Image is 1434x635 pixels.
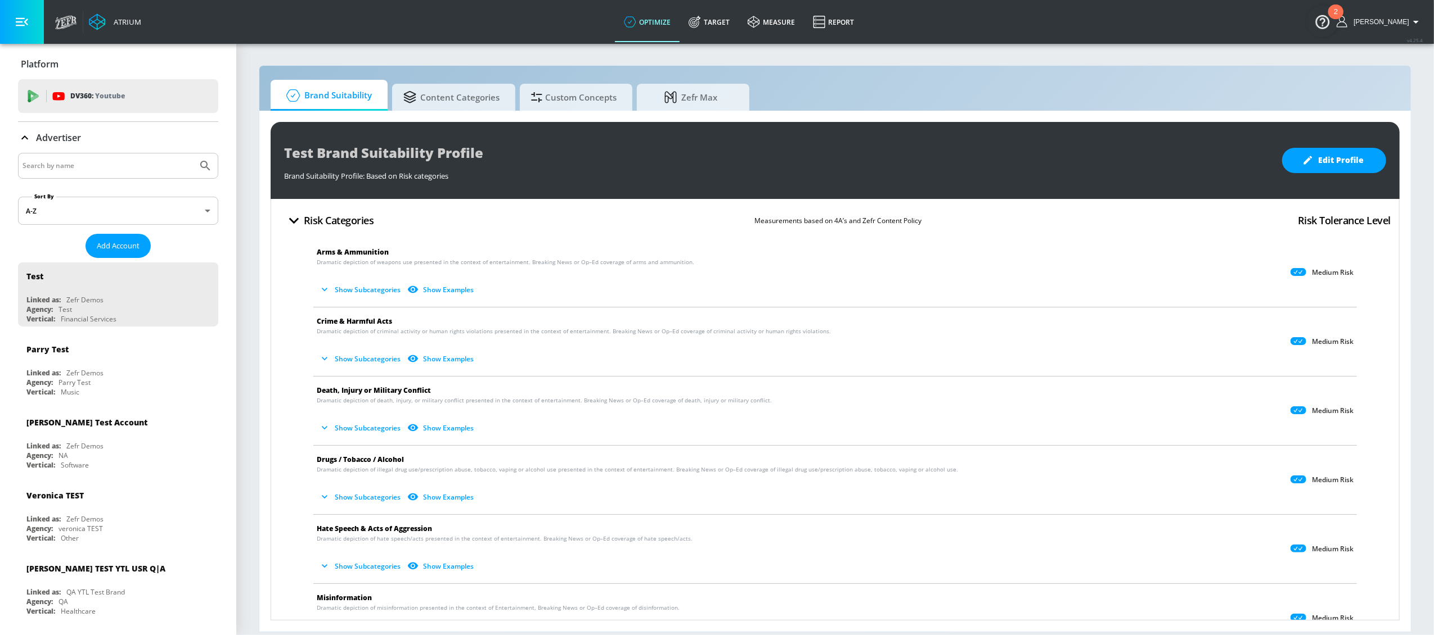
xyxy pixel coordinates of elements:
[26,305,53,314] div: Agency:
[26,597,53,606] div: Agency:
[26,490,84,501] div: Veronica TEST
[317,488,405,506] button: Show Subcategories
[317,455,404,464] span: Drugs / Tobacco / Alcohol
[26,533,55,543] div: Vertical:
[61,387,79,397] div: Music
[615,2,680,42] a: optimize
[59,524,103,533] div: veronica TEST
[1312,545,1354,554] p: Medium Risk
[739,2,804,42] a: measure
[26,344,69,355] div: Parry Test
[317,280,405,299] button: Show Subcategories
[1312,475,1354,484] p: Medium Risk
[97,239,140,252] span: Add Account
[18,335,218,400] div: Parry TestLinked as:Zefr DemosAgency:Parry TestVertical:Music
[66,587,125,597] div: QA YTL Test Brand
[26,563,165,574] div: [PERSON_NAME] TEST YTL USR Q|A
[317,327,831,335] span: Dramatic depiction of criminal activity or human rights violations presented in the context of en...
[26,314,55,324] div: Vertical:
[284,165,1271,181] div: Brand Suitability Profile: Based on Risk categories
[405,557,478,575] button: Show Examples
[59,597,68,606] div: QA
[804,2,863,42] a: Report
[89,13,141,30] a: Atrium
[317,247,389,257] span: Arms & Ammunition
[405,350,478,368] button: Show Examples
[70,90,125,102] p: DV360:
[317,593,372,602] span: Misinformation
[18,262,218,326] div: TestLinked as:Zefr DemosAgency:TestVertical:Financial Services
[317,604,680,612] span: Dramatic depiction of misinformation presented in the context of Entertainment, Breaking News or ...
[26,387,55,397] div: Vertical:
[648,84,734,111] span: Zefr Max
[1312,406,1354,415] p: Medium Risk
[1305,153,1364,167] span: Edit Profile
[26,514,61,524] div: Linked as:
[18,409,218,473] div: [PERSON_NAME] Test AccountLinked as:Zefr DemosAgency:NAVertical:Software
[109,17,141,27] div: Atrium
[26,606,55,616] div: Vertical:
[26,460,55,470] div: Vertical:
[280,207,379,234] button: Risk Categories
[66,441,104,451] div: Zefr Demos
[59,305,72,314] div: Test
[26,368,61,378] div: Linked as:
[18,197,218,225] div: A-Z
[1312,268,1354,277] p: Medium Risk
[18,482,218,546] div: Veronica TESTLinked as:Zefr DemosAgency:veronica TESTVertical:Other
[282,82,372,109] span: Brand Suitability
[61,314,116,324] div: Financial Services
[317,534,693,543] span: Dramatic depiction of hate speech/acts presented in the context of entertainment. Breaking News o...
[26,378,53,387] div: Agency:
[317,385,431,395] span: Death, Injury or Military Conflict
[1349,18,1409,26] span: login as: lindsay.benharris@zefr.com
[61,533,79,543] div: Other
[1334,12,1338,26] div: 2
[26,271,43,282] div: Test
[61,606,96,616] div: Healthcare
[1298,212,1391,228] h4: Risk Tolerance Level
[754,215,921,226] p: Measurements based on 4A’s and Zefr Content Policy
[59,451,68,460] div: NA
[26,295,61,305] div: Linked as:
[23,158,193,173] input: Search by name
[18,555,218,619] div: [PERSON_NAME] TEST YTL USR Q|ALinked as:QA YTL Test BrandAgency:QAVertical:Healthcare
[18,79,218,113] div: DV360: Youtube
[1307,6,1338,37] button: Open Resource Center, 2 new notifications
[26,524,53,533] div: Agency:
[317,396,772,405] span: Dramatic depiction of death, injury, or military conflict presented in the context of entertainme...
[317,258,694,266] span: Dramatic depiction of weapons use presented in the context of entertainment. Breaking News or Op–...
[405,280,478,299] button: Show Examples
[317,465,958,474] span: Dramatic depiction of illegal drug use/prescription abuse, tobacco, vaping or alcohol use present...
[66,295,104,305] div: Zefr Demos
[405,488,478,506] button: Show Examples
[680,2,739,42] a: Target
[86,234,151,258] button: Add Account
[531,84,617,111] span: Custom Concepts
[1312,614,1354,623] p: Medium Risk
[317,316,392,326] span: Crime & Harmful Acts
[1312,337,1354,346] p: Medium Risk
[95,90,125,102] p: Youtube
[18,122,218,153] div: Advertiser
[26,417,147,428] div: [PERSON_NAME] Test Account
[1282,148,1386,173] button: Edit Profile
[317,350,405,368] button: Show Subcategories
[405,419,478,437] button: Show Examples
[317,419,405,437] button: Show Subcategories
[21,58,59,70] p: Platform
[26,587,61,597] div: Linked as:
[66,368,104,378] div: Zefr Demos
[1337,15,1423,29] button: [PERSON_NAME]
[18,48,218,80] div: Platform
[317,524,432,533] span: Hate Speech & Acts of Aggression
[36,131,81,144] p: Advertiser
[32,193,56,200] label: Sort By
[61,460,89,470] div: Software
[317,557,405,575] button: Show Subcategories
